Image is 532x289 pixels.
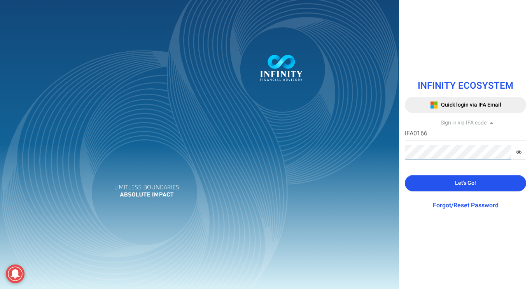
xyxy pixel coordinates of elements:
[405,81,526,91] h1: INFINITY ECOSYSTEM
[405,97,526,113] button: Quick login via IFA Email
[405,127,526,141] input: IFA Code
[441,101,501,109] span: Quick login via IFA Email
[455,179,476,187] span: Let's Go!
[405,175,526,191] button: Let's Go!
[433,201,499,210] a: Forgot/Reset Password
[405,119,526,127] div: Sign in via IFA code
[441,119,486,127] span: Sign in via IFA code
